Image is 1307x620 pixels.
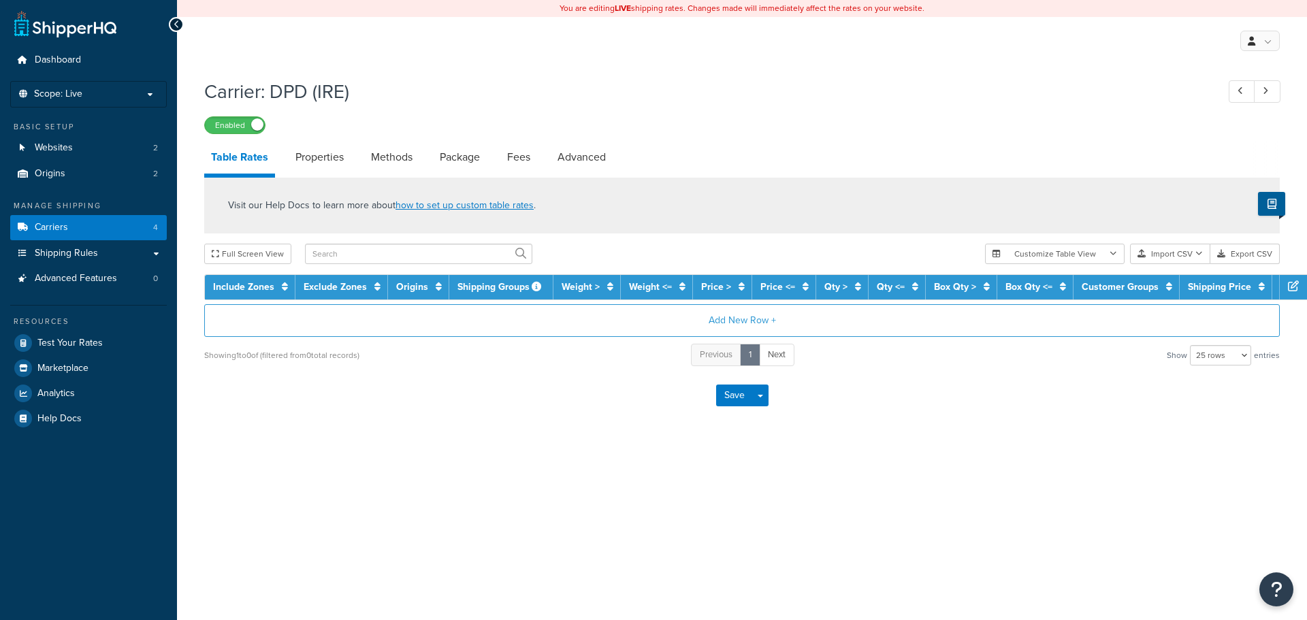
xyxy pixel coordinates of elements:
a: Package [433,141,487,174]
span: 2 [153,142,158,154]
button: Full Screen View [204,244,291,264]
div: Resources [10,316,167,327]
a: Include Zones [213,280,274,294]
span: Shipping Rules [35,248,98,259]
span: Analytics [37,388,75,399]
a: Test Your Rates [10,331,167,355]
span: Help Docs [37,413,82,425]
span: Dashboard [35,54,81,66]
a: Customer Groups [1082,280,1159,294]
a: Box Qty > [934,280,976,294]
a: Price > [701,280,731,294]
span: Next [768,348,786,361]
li: Websites [10,135,167,161]
button: Add New Row + [204,304,1280,337]
a: Marketplace [10,356,167,380]
a: Help Docs [10,406,167,431]
input: Search [305,244,532,264]
span: Previous [700,348,732,361]
a: Previous Record [1229,80,1255,103]
button: Save [716,385,753,406]
li: Carriers [10,215,167,240]
th: Shipping Groups [449,275,553,299]
span: Show [1167,346,1187,365]
button: Export CSV [1210,244,1280,264]
a: Weight <= [629,280,672,294]
span: Test Your Rates [37,338,103,349]
a: Origins2 [10,161,167,186]
li: Origins [10,161,167,186]
a: Qty <= [877,280,905,294]
a: Dashboard [10,48,167,73]
span: Scope: Live [34,88,82,100]
p: Visit our Help Docs to learn more about . [228,198,536,213]
li: Advanced Features [10,266,167,291]
span: Marketplace [37,363,88,374]
button: Open Resource Center [1259,572,1293,606]
span: 4 [153,222,158,233]
button: Import CSV [1130,244,1210,264]
span: Websites [35,142,73,154]
a: Carriers4 [10,215,167,240]
a: Origins [396,280,428,294]
span: 0 [153,273,158,284]
a: Qty > [824,280,848,294]
a: Properties [289,141,351,174]
b: LIVE [615,2,631,14]
a: Exclude Zones [304,280,367,294]
span: entries [1254,346,1280,365]
a: Table Rates [204,141,275,178]
a: Box Qty <= [1005,280,1052,294]
a: Shipping Rules [10,241,167,266]
span: Carriers [35,222,68,233]
span: Advanced Features [35,273,117,284]
a: Methods [364,141,419,174]
a: Shipping Price [1188,280,1251,294]
span: Origins [35,168,65,180]
a: Advanced Features0 [10,266,167,291]
div: Showing 1 to 0 of (filtered from 0 total records) [204,346,359,365]
div: Manage Shipping [10,200,167,212]
a: Analytics [10,381,167,406]
a: Next [759,344,794,366]
a: Advanced [551,141,613,174]
a: 1 [740,344,760,366]
div: Basic Setup [10,121,167,133]
button: Show Help Docs [1258,192,1285,216]
a: Weight > [562,280,600,294]
button: Customize Table View [985,244,1125,264]
a: Previous [691,344,741,366]
a: Websites2 [10,135,167,161]
a: Price <= [760,280,795,294]
a: Fees [500,141,537,174]
a: how to set up custom table rates [396,198,534,212]
span: 2 [153,168,158,180]
label: Enabled [205,117,265,133]
h1: Carrier: DPD (IRE) [204,78,1204,105]
a: Next Record [1254,80,1280,103]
